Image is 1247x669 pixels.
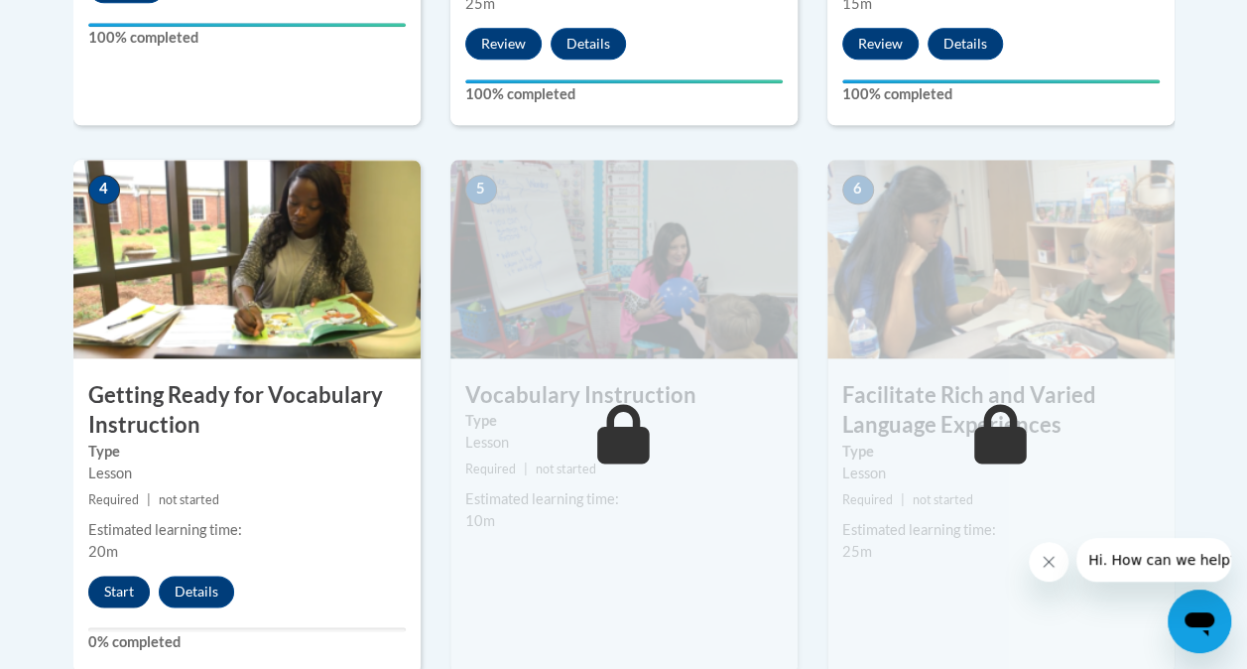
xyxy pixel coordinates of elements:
span: not started [913,492,973,507]
span: 4 [88,175,120,204]
iframe: Button to launch messaging window [1168,590,1231,653]
img: Course Image [73,160,421,358]
span: Required [842,492,893,507]
button: Review [842,28,919,60]
div: Estimated learning time: [842,519,1160,541]
button: Review [465,28,542,60]
span: Hi. How can we help? [12,14,161,30]
span: 10m [465,512,495,529]
label: 100% completed [465,83,783,105]
span: | [901,492,905,507]
h3: Getting Ready for Vocabulary Instruction [73,380,421,442]
iframe: Message from company [1076,538,1231,582]
div: Your progress [88,23,406,27]
label: 100% completed [88,27,406,49]
button: Start [88,576,150,607]
div: Lesson [465,432,783,454]
span: Required [88,492,139,507]
button: Details [928,28,1003,60]
span: 20m [88,543,118,560]
img: Course Image [827,160,1175,358]
h3: Vocabulary Instruction [450,380,798,411]
span: not started [159,492,219,507]
label: 100% completed [842,83,1160,105]
span: not started [536,462,596,476]
div: Your progress [842,79,1160,83]
span: 6 [842,175,874,204]
label: 0% completed [88,631,406,653]
span: 5 [465,175,497,204]
h3: Facilitate Rich and Varied Language Experiences [827,380,1175,442]
div: Estimated learning time: [88,519,406,541]
iframe: Close message [1029,542,1068,582]
label: Type [465,410,783,432]
span: | [147,492,151,507]
div: Estimated learning time: [465,488,783,510]
div: Lesson [88,463,406,484]
button: Details [159,576,234,607]
div: Lesson [842,463,1160,484]
span: Required [465,462,516,476]
span: 25m [842,543,872,560]
img: Course Image [450,160,798,358]
div: Your progress [465,79,783,83]
label: Type [842,441,1160,463]
button: Details [551,28,626,60]
span: | [524,462,528,476]
label: Type [88,441,406,463]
